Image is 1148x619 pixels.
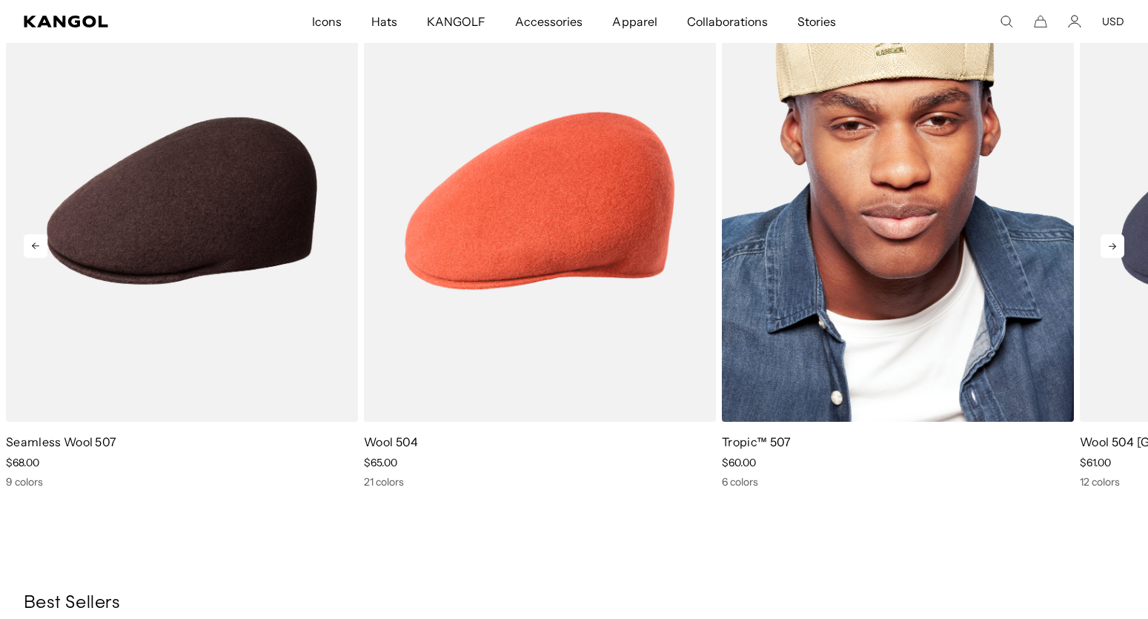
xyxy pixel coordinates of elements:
span: $60.00 [722,456,756,469]
a: Seamless Wool 507 [6,434,116,449]
div: 6 colors [722,475,1074,489]
a: Wool 504 [364,434,419,449]
span: $68.00 [6,456,39,469]
button: Cart [1034,15,1047,28]
a: Tropic™ 507 [722,434,792,449]
h3: Best Sellers [24,592,1124,615]
div: 21 colors [364,475,716,489]
a: Account [1068,15,1081,28]
summary: Search here [1000,15,1013,28]
a: Kangol [24,16,206,27]
div: 9 colors [6,475,358,489]
span: $61.00 [1080,456,1111,469]
button: USD [1102,15,1124,28]
span: $65.00 [364,456,397,469]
